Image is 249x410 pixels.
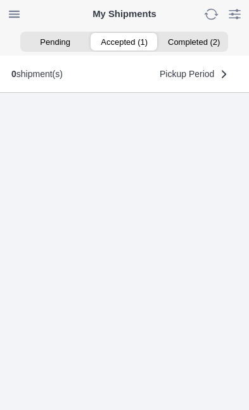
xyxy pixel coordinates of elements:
[11,69,63,79] div: shipment(s)
[20,33,89,51] ion-segment-button: Pending
[160,69,214,78] span: Pickup Period
[159,33,228,51] ion-segment-button: Completed (2)
[11,69,16,79] b: 0
[90,33,159,51] ion-segment-button: Accepted (1)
